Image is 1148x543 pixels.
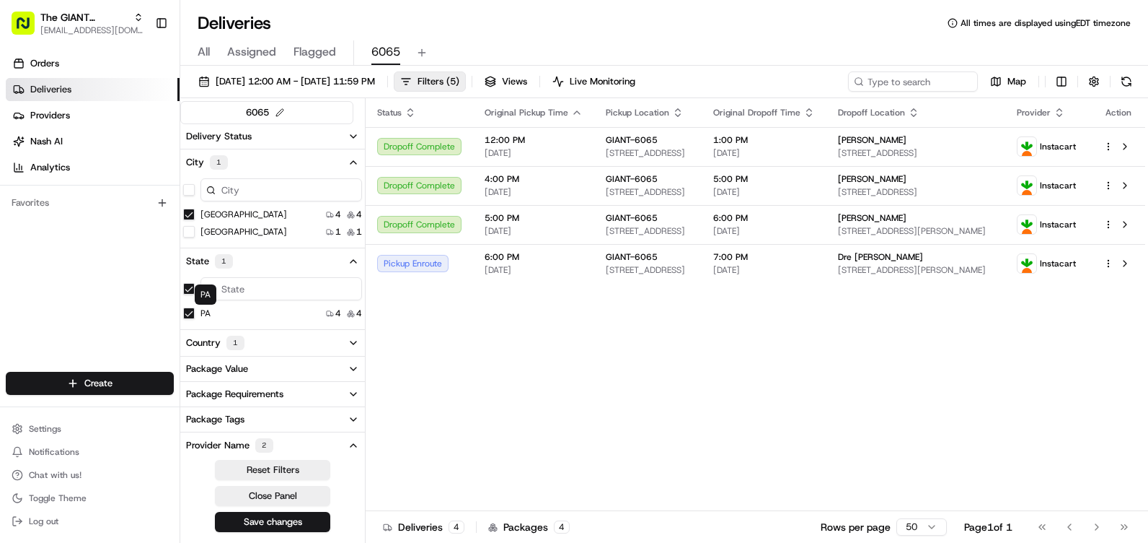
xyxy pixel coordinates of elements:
[606,173,658,185] span: GIANT-6065
[838,134,906,146] span: [PERSON_NAME]
[195,284,216,305] div: PA
[1017,137,1036,156] img: profile_instacart_ahold_partner.png
[838,264,994,276] span: [STREET_ADDRESS][PERSON_NAME]
[449,521,464,534] div: 4
[713,212,815,224] span: 6:00 PM
[180,382,365,407] button: Package Requirements
[485,147,583,159] span: [DATE]
[14,211,26,222] div: 📗
[713,134,815,146] span: 1:00 PM
[713,147,815,159] span: [DATE]
[606,264,690,276] span: [STREET_ADDRESS]
[255,438,273,453] div: 2
[713,186,815,198] span: [DATE]
[6,465,174,485] button: Chat with us!
[356,308,362,319] span: 4
[485,225,583,237] span: [DATE]
[6,442,174,462] button: Notifications
[485,107,568,118] span: Original Pickup Time
[6,372,174,395] button: Create
[478,71,534,92] button: Views
[6,104,180,127] a: Providers
[446,75,459,88] span: ( 5 )
[29,516,58,527] span: Log out
[180,149,365,175] button: City1
[713,251,815,263] span: 7:00 PM
[713,264,815,276] span: [DATE]
[186,438,273,453] div: Provider Name
[49,152,182,164] div: We're available if you need us!
[192,71,381,92] button: [DATE] 12:00 AM - [DATE] 11:59 PM
[6,191,174,214] div: Favorites
[30,57,59,70] span: Orders
[200,308,211,319] label: PA
[40,10,128,25] button: The GIANT Company
[1007,75,1026,88] span: Map
[606,212,658,224] span: GIANT-6065
[838,251,923,263] span: Dre [PERSON_NAME]
[186,388,283,401] div: Package Requirements
[180,248,365,274] button: State1
[30,161,70,174] span: Analytics
[246,105,288,121] div: 6065
[838,107,905,118] span: Dropoff Location
[30,135,63,148] span: Nash AI
[1040,180,1076,191] span: Instacart
[821,520,891,534] p: Rows per page
[713,173,815,185] span: 5:00 PM
[1017,215,1036,234] img: profile_instacart_ahold_partner.png
[116,204,237,230] a: 💻API Documentation
[1116,71,1136,92] button: Refresh
[418,75,459,88] span: Filters
[6,130,180,153] a: Nash AI
[198,12,271,35] h1: Deliveries
[29,469,81,481] span: Chat with us!
[570,75,635,88] span: Live Monitoring
[1017,107,1051,118] span: Provider
[1017,254,1036,273] img: profile_instacart_ahold_partner.png
[335,209,341,220] span: 4
[216,75,375,88] span: [DATE] 12:00 AM - [DATE] 11:59 PM
[84,377,112,390] span: Create
[961,17,1131,29] span: All times are displayed using EDT timezone
[838,212,906,224] span: [PERSON_NAME]
[606,186,690,198] span: [STREET_ADDRESS]
[186,336,244,350] div: Country
[180,330,365,356] button: Country1
[848,71,978,92] input: Type to search
[6,511,174,531] button: Log out
[122,211,133,222] div: 💻
[502,75,527,88] span: Views
[964,520,1012,534] div: Page 1 of 1
[40,25,143,36] button: [EMAIL_ADDRESS][DOMAIN_NAME]
[186,155,228,170] div: City
[6,488,174,508] button: Toggle Theme
[210,155,228,170] div: 1
[186,362,248,375] div: Package Value
[377,107,402,118] span: Status
[1040,141,1076,152] span: Instacart
[200,209,287,220] label: [GEOGRAPHIC_DATA]
[554,521,570,534] div: 4
[838,173,906,185] span: [PERSON_NAME]
[200,226,287,238] label: [GEOGRAPHIC_DATA]
[37,93,238,108] input: Clear
[29,492,87,504] span: Toggle Theme
[838,225,994,237] span: [STREET_ADDRESS][PERSON_NAME]
[485,212,583,224] span: 5:00 PM
[215,512,330,532] button: Save changes
[713,107,800,118] span: Original Dropoff Time
[14,58,262,81] p: Welcome 👋
[49,138,237,152] div: Start new chat
[606,134,658,146] span: GIANT-6065
[713,225,815,237] span: [DATE]
[180,407,365,432] button: Package Tags
[356,209,362,220] span: 4
[984,71,1033,92] button: Map
[356,226,362,238] span: 1
[14,14,43,43] img: Nash
[485,264,583,276] span: [DATE]
[6,156,180,179] a: Analytics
